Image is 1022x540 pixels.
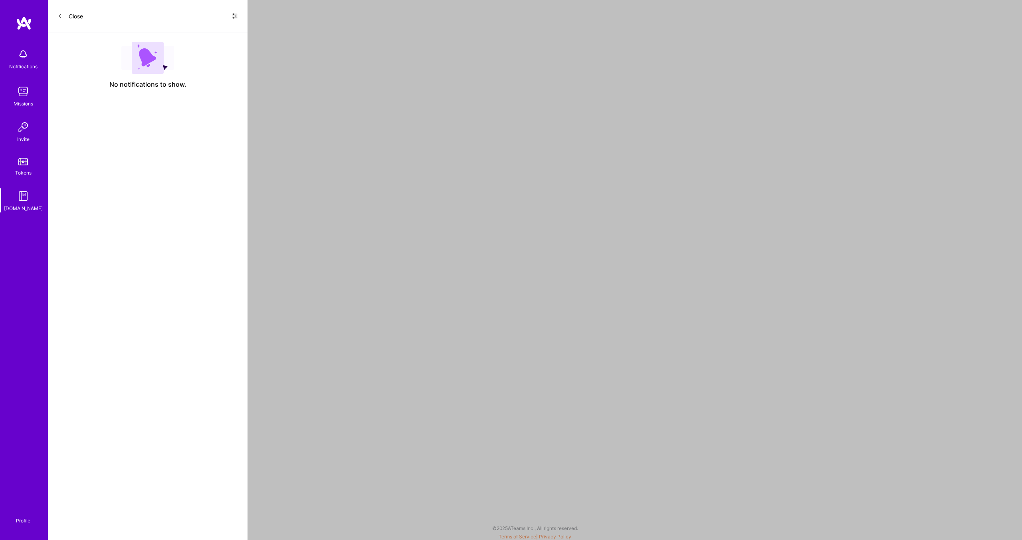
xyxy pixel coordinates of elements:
[16,16,32,30] img: logo
[18,158,28,165] img: tokens
[14,99,33,108] div: Missions
[15,119,31,135] img: Invite
[15,188,31,204] img: guide book
[57,10,83,22] button: Close
[109,80,186,89] span: No notifications to show.
[4,204,43,212] div: [DOMAIN_NAME]
[15,46,31,62] img: bell
[16,516,30,524] div: Profile
[121,42,174,74] img: empty
[17,135,30,143] div: Invite
[9,62,38,71] div: Notifications
[15,83,31,99] img: teamwork
[15,169,32,177] div: Tokens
